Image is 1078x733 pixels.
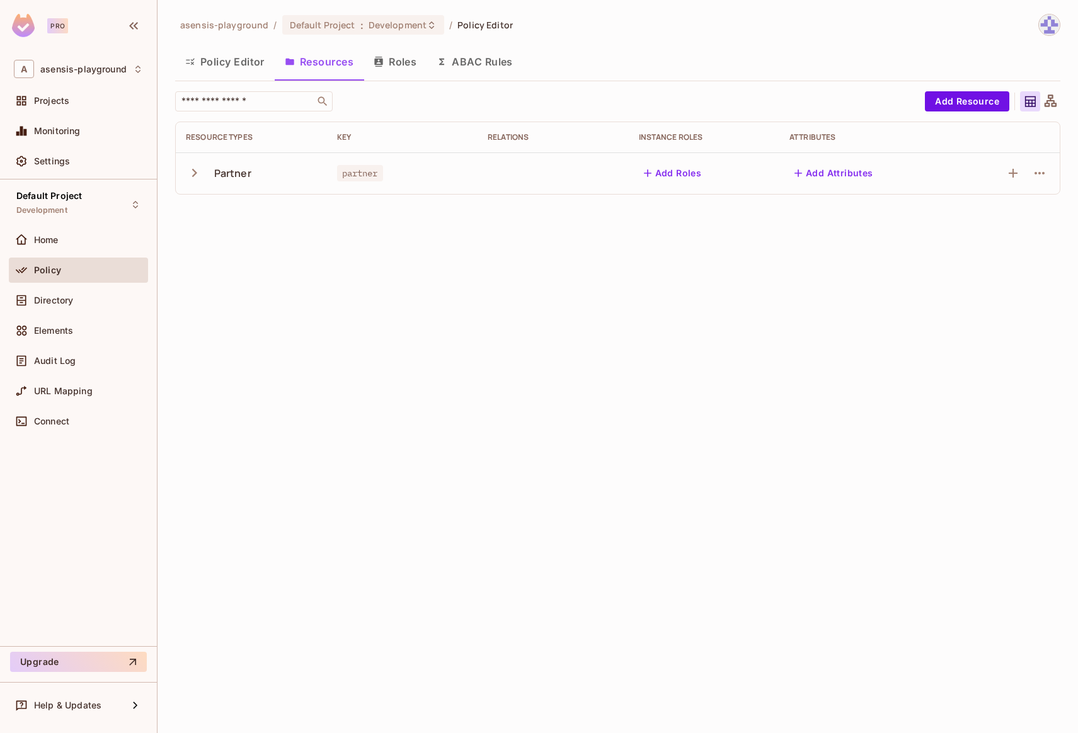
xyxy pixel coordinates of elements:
div: Relations [488,132,619,142]
span: URL Mapping [34,386,93,396]
span: Monitoring [34,126,81,136]
span: Elements [34,326,73,336]
span: Development [369,19,427,31]
div: Partner [214,166,251,180]
span: Development [16,205,67,215]
button: Add Roles [639,163,707,183]
span: : [360,20,364,30]
button: Policy Editor [175,46,275,77]
button: ABAC Rules [427,46,523,77]
span: Home [34,235,59,245]
img: Martin Demuth [1039,14,1060,35]
div: Resource Types [186,132,317,142]
span: partner [337,165,383,181]
span: Policy Editor [457,19,513,31]
span: Projects [34,96,69,106]
button: Resources [275,46,364,77]
img: SReyMgAAAABJRU5ErkJggg== [12,14,35,37]
div: Pro [47,18,68,33]
span: Default Project [16,191,82,201]
span: Default Project [290,19,355,31]
span: Help & Updates [34,700,101,710]
span: the active workspace [180,19,268,31]
button: Roles [364,46,427,77]
span: Workspace: asensis-playground [40,64,127,74]
div: Attributes [789,132,943,142]
span: Directory [34,295,73,305]
span: Audit Log [34,356,76,366]
button: Upgrade [10,652,147,672]
div: Key [337,132,468,142]
button: Add Attributes [789,163,878,183]
li: / [273,19,277,31]
span: A [14,60,34,78]
span: Policy [34,265,61,275]
span: Settings [34,156,70,166]
li: / [449,19,452,31]
span: Connect [34,416,69,426]
div: Instance roles [639,132,770,142]
button: Add Resource [925,91,1009,111]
